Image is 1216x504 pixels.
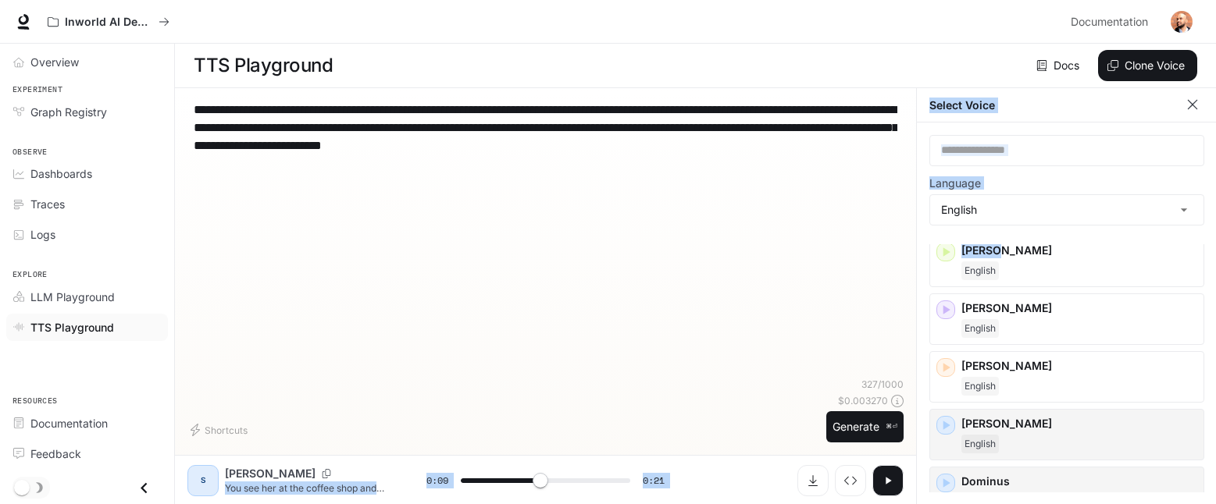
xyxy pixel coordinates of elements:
[30,226,55,243] span: Logs
[835,465,866,496] button: Inspect
[886,422,897,431] p: ⌘⏎
[30,196,65,212] span: Traces
[1166,6,1197,37] button: User avatar
[1098,50,1197,81] button: Clone Voice
[929,178,981,189] p: Language
[6,190,168,218] a: Traces
[6,440,168,467] a: Feedback
[6,283,168,311] a: LLM Playground
[30,445,81,462] span: Feedback
[961,416,1197,431] p: [PERSON_NAME]
[30,415,108,431] span: Documentation
[41,6,177,37] button: All workspaces
[14,478,30,495] span: Dark mode toggle
[6,98,168,126] a: Graph Registry
[961,377,999,396] span: English
[826,411,904,443] button: Generate⌘⏎
[191,468,216,493] div: S
[961,435,999,453] span: English
[30,165,92,182] span: Dashboards
[961,261,999,280] span: English
[30,54,79,70] span: Overview
[30,104,107,120] span: Graph Registry
[225,481,389,495] p: You see her at the coffee shop and your brain just... stops. Your mind is racing: 'What if she's ...
[65,16,152,29] p: Inworld AI Demos
[6,314,168,341] a: TTS Playground
[961,319,999,338] span: English
[797,465,829,496] button: Download audio
[961,300,1197,316] p: [PERSON_NAME]
[1033,50,1086,81] a: Docs
[961,243,1197,258] p: [PERSON_NAME]
[1064,6,1160,37] a: Documentation
[127,472,162,504] button: Close drawer
[1171,11,1193,33] img: User avatar
[838,394,888,407] p: $ 0.003270
[1071,12,1148,32] span: Documentation
[6,410,168,437] a: Documentation
[30,289,115,305] span: LLM Playground
[961,474,1197,489] p: Dominus
[225,466,316,481] p: [PERSON_NAME]
[961,358,1197,374] p: [PERSON_NAME]
[194,50,333,81] h1: TTS Playground
[187,417,254,442] button: Shortcuts
[643,473,665,488] span: 0:21
[426,473,448,488] span: 0:09
[6,48,168,76] a: Overview
[6,160,168,187] a: Dashboards
[930,195,1204,225] div: English
[316,469,337,478] button: Copy Voice ID
[6,221,168,248] a: Logs
[30,319,114,335] span: TTS Playground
